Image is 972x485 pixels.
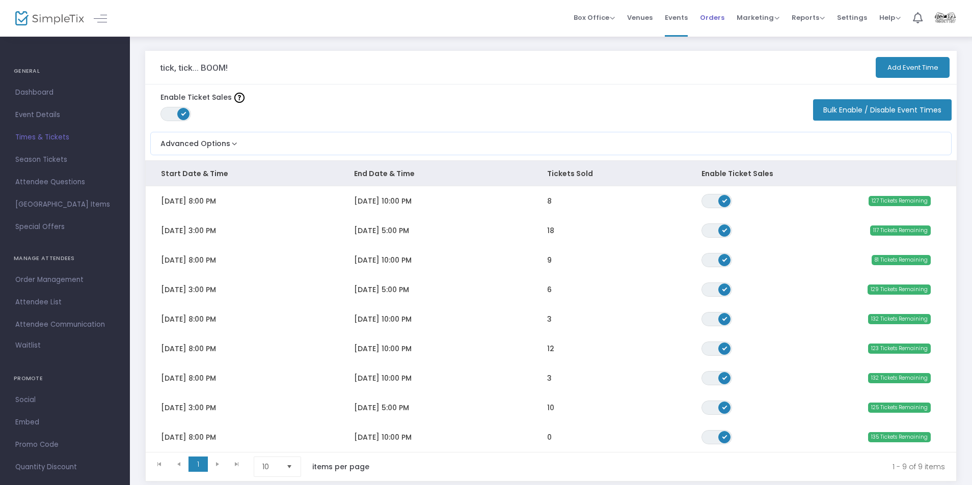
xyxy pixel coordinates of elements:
span: ON [722,286,727,291]
span: [DATE] 3:00 PM [161,403,216,413]
img: question-mark [234,93,245,103]
h4: MANAGE ATTENDEES [14,248,116,269]
span: 123 Tickets Remaining [868,344,931,354]
span: [DATE] 5:00 PM [354,403,409,413]
span: 6 [547,284,552,295]
span: Page 1 [188,457,208,472]
span: 129 Tickets Remaining [868,284,931,295]
span: 12 [547,344,554,354]
span: 18 [547,225,554,236]
span: ON [722,227,727,232]
span: [DATE] 10:00 PM [354,255,412,265]
span: Embed [15,416,115,429]
label: items per page [312,462,369,472]
span: Reports [792,13,825,22]
span: Settings [837,5,867,31]
span: ON [722,197,727,203]
h3: tick, tick... BOOM! [160,63,228,73]
span: ON [722,316,727,321]
span: [DATE] 8:00 PM [161,344,216,354]
span: Marketing [737,13,779,22]
span: 10 [547,403,554,413]
span: Event Details [15,108,115,122]
span: [DATE] 5:00 PM [354,225,409,236]
span: [DATE] 10:00 PM [354,344,412,354]
span: 135 Tickets Remaining [868,432,931,442]
span: 132 Tickets Remaining [868,314,931,324]
span: [DATE] 10:00 PM [354,432,412,442]
span: [DATE] 5:00 PM [354,284,409,295]
span: Quantity Discount [15,461,115,474]
span: ON [722,434,727,439]
span: 10 [262,462,278,472]
span: [DATE] 10:00 PM [354,373,412,383]
span: Times & Tickets [15,131,115,144]
span: ON [722,375,727,380]
span: Attendee List [15,296,115,309]
span: 9 [547,255,552,265]
th: Tickets Sold [532,161,686,186]
span: 81 Tickets Remaining [872,255,931,265]
div: Data table [146,161,956,452]
th: End Date & Time [339,161,532,186]
h4: PROMOTE [14,368,116,389]
th: Enable Ticket Sales [686,161,802,186]
span: [DATE] 8:00 PM [161,373,216,383]
span: [DATE] 10:00 PM [354,196,412,206]
button: Select [282,457,296,476]
span: Season Tickets [15,153,115,166]
span: 127 Tickets Remaining [869,196,931,206]
span: [DATE] 8:00 PM [161,255,216,265]
span: 3 [547,314,552,324]
span: Venues [627,5,653,31]
button: Add Event Time [876,57,950,78]
span: Order Management [15,273,115,287]
span: Special Offers [15,220,115,234]
span: ON [722,256,727,262]
span: Orders [700,5,724,31]
span: ON [722,345,727,350]
span: ON [722,404,727,409]
span: Waitlist [15,340,41,351]
button: Advanced Options [151,132,239,149]
span: Help [879,13,901,22]
span: Attendee Communication [15,318,115,331]
span: 125 Tickets Remaining [868,403,931,413]
th: Start Date & Time [146,161,339,186]
span: ON [181,111,186,116]
label: Enable Ticket Sales [160,92,245,103]
span: [DATE] 3:00 PM [161,225,216,236]
span: Attendee Questions [15,176,115,189]
span: [DATE] 8:00 PM [161,432,216,442]
span: 0 [547,432,552,442]
span: [DATE] 8:00 PM [161,314,216,324]
span: 132 Tickets Remaining [868,373,931,383]
span: Box Office [574,13,615,22]
span: Promo Code [15,438,115,451]
h4: GENERAL [14,61,116,81]
span: [DATE] 10:00 PM [354,314,412,324]
span: [GEOGRAPHIC_DATA] Items [15,198,115,211]
span: Events [665,5,688,31]
span: 8 [547,196,552,206]
span: Social [15,393,115,407]
span: [DATE] 8:00 PM [161,196,216,206]
span: 3 [547,373,552,383]
button: Bulk Enable / Disable Event Times [813,99,952,121]
span: 117 Tickets Remaining [870,225,931,236]
span: [DATE] 3:00 PM [161,284,216,295]
kendo-pager-info: 1 - 9 of 9 items [391,457,945,477]
span: Dashboard [15,86,115,99]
